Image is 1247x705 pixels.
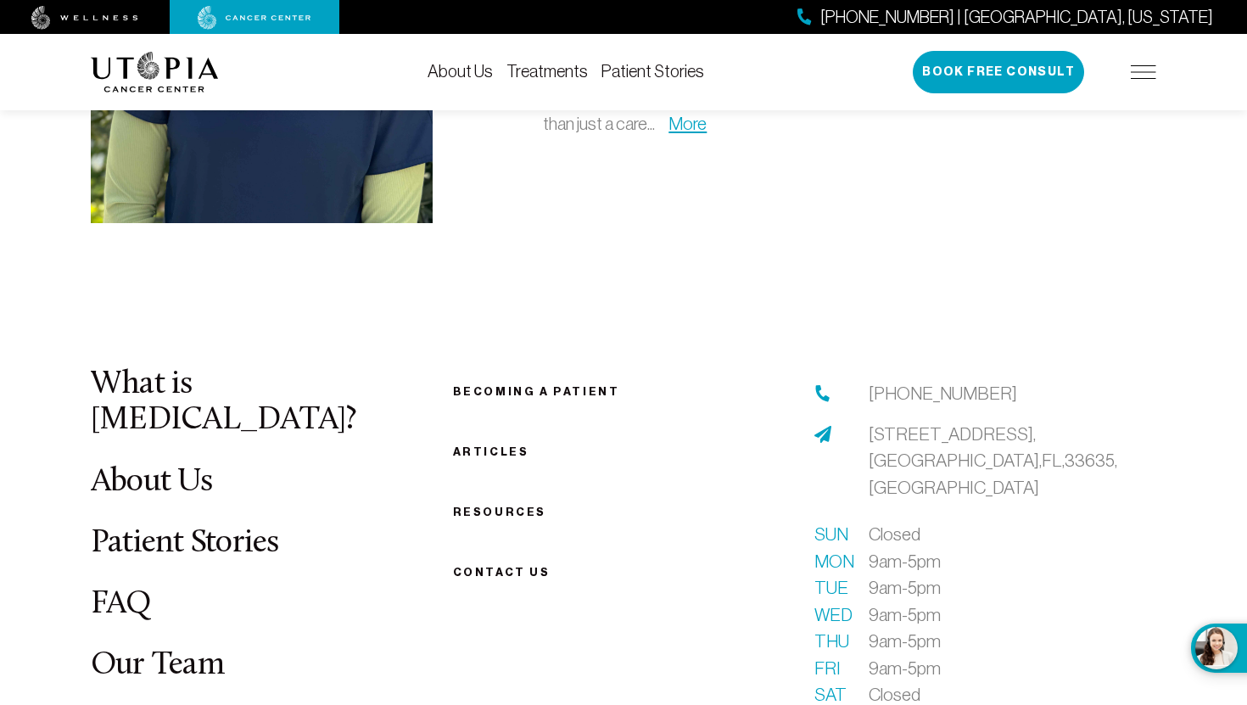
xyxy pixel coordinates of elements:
[814,601,848,629] span: Wed
[814,655,848,682] span: Fri
[814,548,848,575] span: Mon
[869,421,1156,501] a: [STREET_ADDRESS],[GEOGRAPHIC_DATA],FL,33635,[GEOGRAPHIC_DATA]
[869,655,941,682] span: 9am-5pm
[869,548,941,575] span: 9am-5pm
[91,52,219,92] img: logo
[869,424,1117,497] span: [STREET_ADDRESS], [GEOGRAPHIC_DATA], FL, 33635, [GEOGRAPHIC_DATA]
[814,385,831,402] img: phone
[506,62,588,81] a: Treatments
[91,368,356,437] a: What is [MEDICAL_DATA]?
[869,601,941,629] span: 9am-5pm
[668,114,707,133] a: More
[453,385,620,398] a: Becoming a patient
[198,6,311,30] img: cancer center
[453,445,529,458] a: Articles
[428,62,493,81] a: About Us
[814,521,848,548] span: Sun
[91,527,279,560] a: Patient Stories
[814,426,831,443] img: address
[1131,65,1156,79] img: icon-hamburger
[814,574,848,601] span: Tue
[31,6,138,30] img: wellness
[869,521,920,548] span: Closed
[91,466,212,499] a: About Us
[869,380,1017,407] a: [PHONE_NUMBER]
[820,5,1213,30] span: [PHONE_NUMBER] | [GEOGRAPHIC_DATA], [US_STATE]
[453,566,551,579] span: Contact us
[869,574,941,601] span: 9am-5pm
[869,628,941,655] span: 9am-5pm
[814,628,848,655] span: Thu
[913,51,1084,93] button: Book Free Consult
[453,506,546,518] a: Resources
[601,62,704,81] a: Patient Stories
[797,5,1213,30] a: [PHONE_NUMBER] | [GEOGRAPHIC_DATA], [US_STATE]
[91,588,152,621] a: FAQ
[91,649,224,682] a: Our Team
